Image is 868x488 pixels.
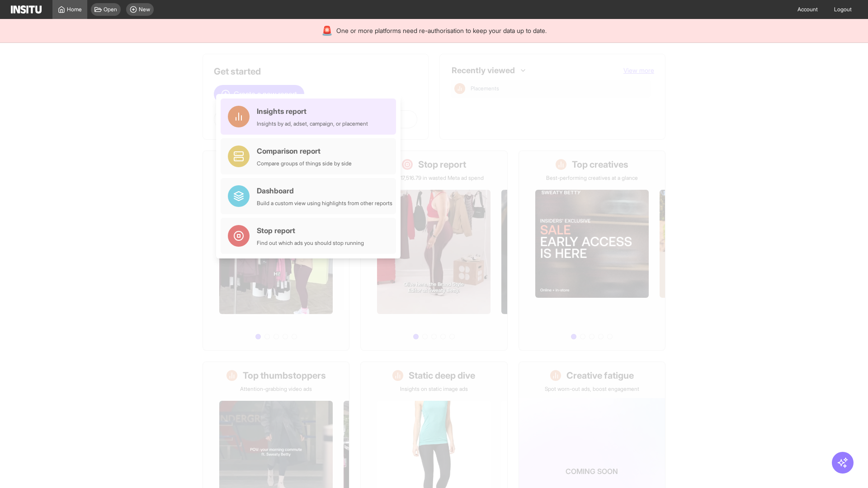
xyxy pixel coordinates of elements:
[257,225,364,236] div: Stop report
[336,26,547,35] span: One or more platforms need re-authorisation to keep your data up to date.
[257,200,392,207] div: Build a custom view using highlights from other reports
[139,6,150,13] span: New
[257,145,352,156] div: Comparison report
[257,106,368,117] div: Insights report
[257,185,392,196] div: Dashboard
[104,6,117,13] span: Open
[257,239,364,247] div: Find out which ads you should stop running
[257,160,352,167] div: Compare groups of things side by side
[321,24,333,37] div: 🚨
[11,5,42,14] img: Logo
[257,120,368,127] div: Insights by ad, adset, campaign, or placement
[67,6,82,13] span: Home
